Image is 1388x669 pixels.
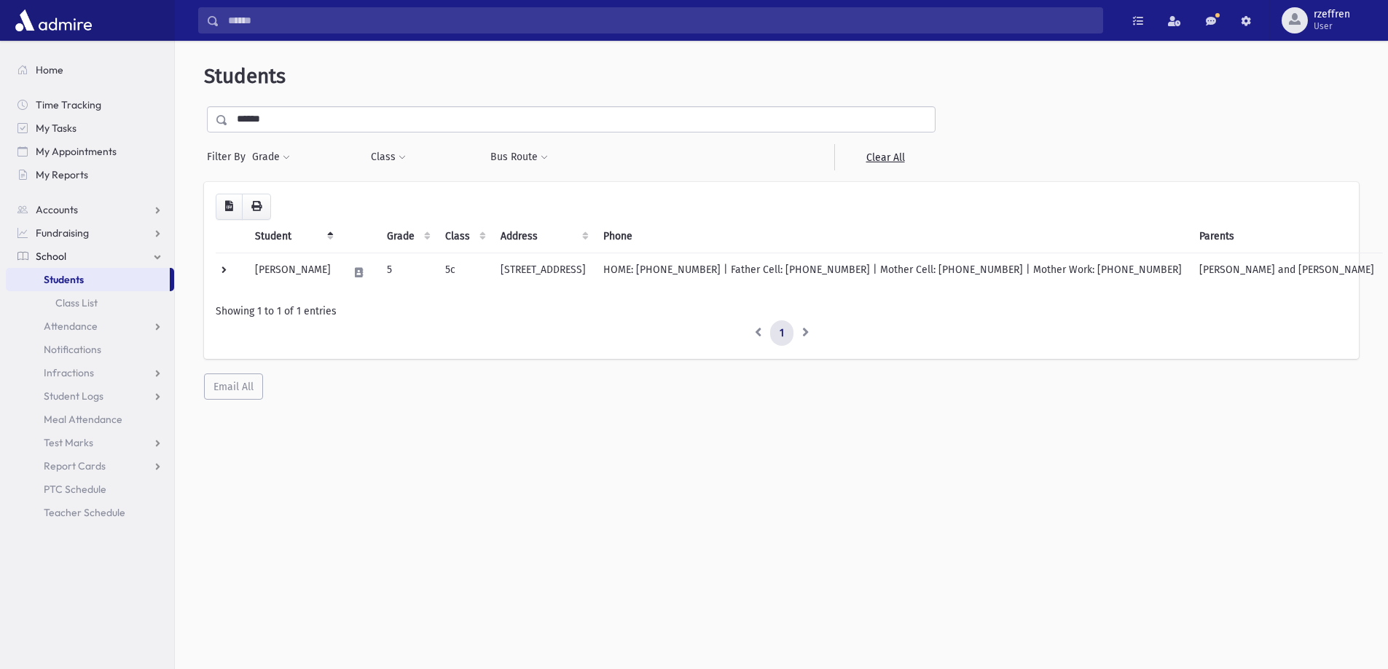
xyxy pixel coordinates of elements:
[6,454,174,478] a: Report Cards
[216,304,1347,319] div: Showing 1 to 1 of 1 entries
[6,384,174,408] a: Student Logs
[44,483,106,496] span: PTC Schedule
[36,122,77,135] span: My Tasks
[44,413,122,426] span: Meal Attendance
[251,144,291,170] button: Grade
[492,220,595,253] th: Address: activate to sort column ascending
[6,116,174,140] a: My Tasks
[595,253,1191,292] td: HOME: [PHONE_NUMBER] | Father Cell: [PHONE_NUMBER] | Mother Cell: [PHONE_NUMBER] | Mother Work: [...
[44,459,106,472] span: Report Cards
[6,431,174,454] a: Test Marks
[207,149,251,165] span: Filter By
[490,144,549,170] button: Bus Route
[6,198,174,221] a: Accounts
[436,253,492,292] td: 5c
[378,220,436,253] th: Grade: activate to sort column ascending
[6,268,170,291] a: Students
[6,140,174,163] a: My Appointments
[204,64,286,88] span: Students
[6,314,174,338] a: Attendance
[246,220,340,253] th: Student: activate to sort column descending
[6,221,174,245] a: Fundraising
[1191,220,1383,253] th: Parents
[6,93,174,116] a: Time Tracking
[6,58,174,82] a: Home
[219,7,1102,33] input: Search
[242,194,271,220] button: Print
[6,163,174,186] a: My Reports
[1191,253,1383,292] td: [PERSON_NAME] and [PERSON_NAME]
[436,220,492,253] th: Class: activate to sort column ascending
[595,220,1191,253] th: Phone
[6,361,174,384] a: Infractions
[44,506,125,519] span: Teacher Schedule
[6,408,174,431] a: Meal Attendance
[12,6,95,35] img: AdmirePro
[44,366,94,379] span: Infractions
[36,145,117,158] span: My Appointments
[6,478,174,501] a: PTC Schedule
[204,373,263,400] button: Email All
[6,338,174,361] a: Notifications
[36,203,78,216] span: Accounts
[44,320,98,333] span: Attendance
[378,253,436,292] td: 5
[216,194,243,220] button: CSV
[44,436,93,449] span: Test Marks
[44,273,84,286] span: Students
[36,168,88,181] span: My Reports
[36,63,63,76] span: Home
[36,250,66,263] span: School
[370,144,407,170] button: Class
[1314,20,1350,32] span: User
[44,343,101,356] span: Notifications
[834,144,936,170] a: Clear All
[6,245,174,268] a: School
[1314,9,1350,20] span: rzeffren
[36,98,101,111] span: Time Tracking
[36,226,89,240] span: Fundraising
[44,389,103,403] span: Student Logs
[246,253,340,292] td: [PERSON_NAME]
[492,253,595,292] td: [STREET_ADDRESS]
[6,291,174,314] a: Class List
[6,501,174,524] a: Teacher Schedule
[770,320,793,347] a: 1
